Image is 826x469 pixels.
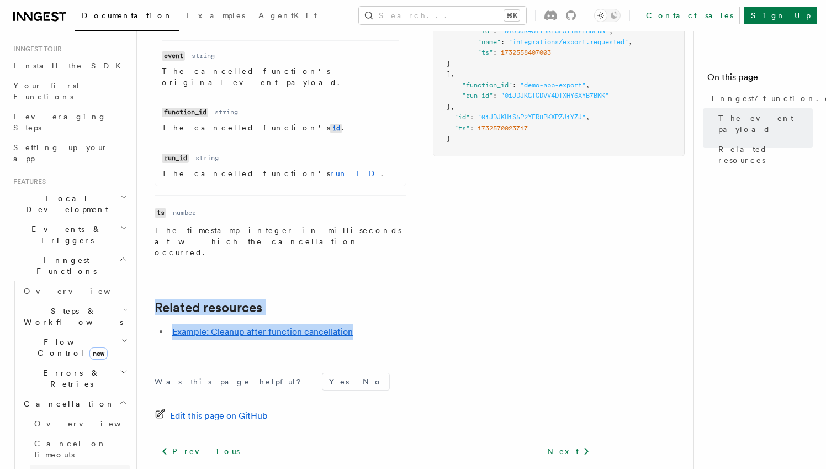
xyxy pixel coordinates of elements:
[501,38,505,46] span: :
[454,124,470,132] span: "ts"
[162,154,189,163] code: run_id
[19,336,121,359] span: Flow Control
[330,123,342,132] a: id
[19,367,120,389] span: Errors & Retries
[478,38,501,46] span: "name"
[155,225,406,258] p: The timestamp integer in milliseconds at which the cancellation occurred.
[13,61,128,70] span: Install the SDK
[447,103,451,110] span: }
[9,45,62,54] span: Inngest tour
[478,49,493,56] span: "ts"
[9,138,130,168] a: Setting up your app
[451,70,454,78] span: ,
[447,70,451,78] span: ]
[172,326,353,337] a: Example: Cleanup after function cancellation
[13,143,108,163] span: Setting up your app
[19,394,130,414] button: Cancellation
[162,51,185,61] code: event
[19,301,130,332] button: Steps & Workflows
[594,9,621,22] button: Toggle dark mode
[330,124,342,133] code: id
[628,38,632,46] span: ,
[359,7,526,24] button: Search...⌘K
[493,49,497,56] span: :
[478,124,528,132] span: 1732570023717
[162,108,208,117] code: function_id
[89,347,108,360] span: new
[501,49,551,56] span: 1732558407003
[714,108,813,139] a: The event payload
[744,7,817,24] a: Sign Up
[258,11,317,20] span: AgentKit
[19,398,115,409] span: Cancellation
[252,3,324,30] a: AgentKit
[470,124,474,132] span: :
[19,305,123,328] span: Steps & Workflows
[462,92,493,99] span: "run_id"
[470,113,474,121] span: :
[155,208,166,218] code: ts
[478,113,586,121] span: "01JDJKH1S5P2YER8PKXPZJ1YZJ"
[195,154,219,162] dd: string
[9,188,130,219] button: Local Development
[330,169,381,178] a: run ID
[451,103,454,110] span: ,
[509,38,628,46] span: "integrations/export.requested"
[155,408,268,424] a: Edit this page on GitHub
[24,287,137,296] span: Overview
[9,107,130,138] a: Leveraging Steps
[162,66,399,88] p: The cancelled function's original event payload.
[493,92,497,99] span: :
[179,3,252,30] a: Examples
[75,3,179,31] a: Documentation
[215,108,238,117] dd: string
[447,60,451,67] span: }
[9,219,130,250] button: Events & Triggers
[82,11,173,20] span: Documentation
[586,113,590,121] span: ,
[520,81,586,89] span: "demo-app-export"
[19,332,130,363] button: Flow Controlnew
[462,81,512,89] span: "function_id"
[162,168,399,179] p: The cancelled function's .
[9,250,130,281] button: Inngest Functions
[155,376,309,387] p: Was this page helpful?
[718,113,813,135] span: The event payload
[34,419,148,428] span: Overview
[504,10,520,21] kbd: ⌘K
[19,281,130,301] a: Overview
[501,92,609,99] span: "01JDJKGTGDVV4DTXHY6XYB7BKK"
[322,373,356,390] button: Yes
[541,441,596,461] a: Next
[639,7,740,24] a: Contact sales
[192,51,215,60] dd: string
[707,88,813,108] a: inngest/function.cancelled
[512,81,516,89] span: :
[356,373,389,390] button: No
[13,81,79,101] span: Your first Functions
[162,122,399,134] p: The cancelled function's .
[186,11,245,20] span: Examples
[586,81,590,89] span: ,
[30,414,130,434] a: Overview
[155,441,246,461] a: Previous
[13,112,107,132] span: Leveraging Steps
[9,177,46,186] span: Features
[707,71,813,88] h4: On this page
[718,144,813,166] span: Related resources
[9,193,120,215] span: Local Development
[9,56,130,76] a: Install the SDK
[34,439,107,459] span: Cancel on timeouts
[19,363,130,394] button: Errors & Retries
[170,408,268,424] span: Edit this page on GitHub
[9,255,119,277] span: Inngest Functions
[30,434,130,465] a: Cancel on timeouts
[9,224,120,246] span: Events & Triggers
[155,300,262,315] a: Related resources
[447,135,451,143] span: }
[9,76,130,107] a: Your first Functions
[173,208,196,217] dd: number
[714,139,813,170] a: Related resources
[454,113,470,121] span: "id"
